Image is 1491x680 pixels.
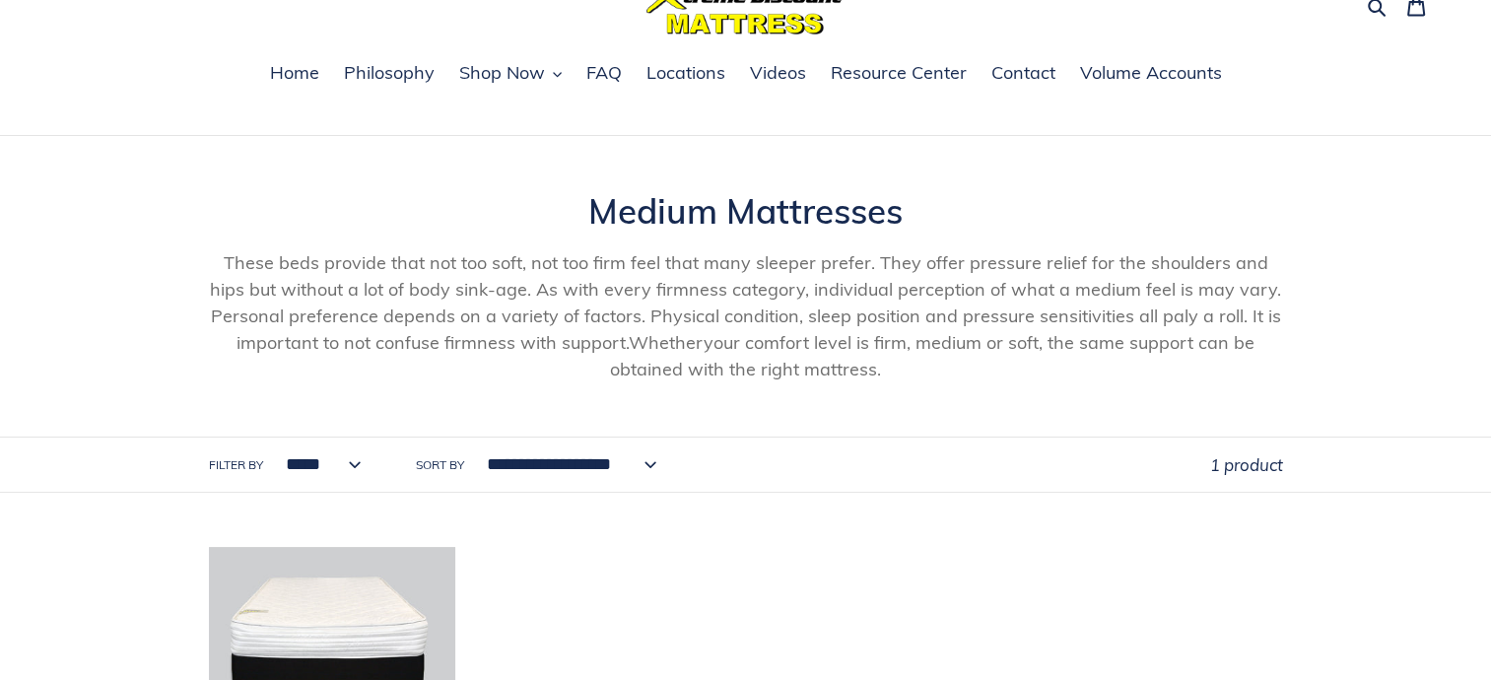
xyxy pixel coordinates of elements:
span: Philosophy [344,61,435,85]
a: FAQ [576,59,632,89]
span: Whether [629,331,704,354]
a: Volume Accounts [1070,59,1232,89]
span: Locations [646,61,725,85]
a: Locations [637,59,735,89]
span: Contact [991,61,1055,85]
span: Volume Accounts [1080,61,1222,85]
a: Contact [982,59,1065,89]
a: Home [260,59,329,89]
p: These beds provide that not too soft, not too firm feel that many sleeper prefer. They offer pres... [209,249,1283,382]
label: Filter by [209,456,263,474]
a: Videos [740,59,816,89]
a: Resource Center [821,59,977,89]
span: FAQ [586,61,622,85]
button: Shop Now [449,59,572,89]
span: Resource Center [831,61,967,85]
label: Sort by [416,456,464,474]
a: Philosophy [334,59,444,89]
span: Medium Mattresses [588,189,903,233]
span: Home [270,61,319,85]
span: Videos [750,61,806,85]
span: 1 product [1210,454,1283,475]
span: Shop Now [459,61,545,85]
